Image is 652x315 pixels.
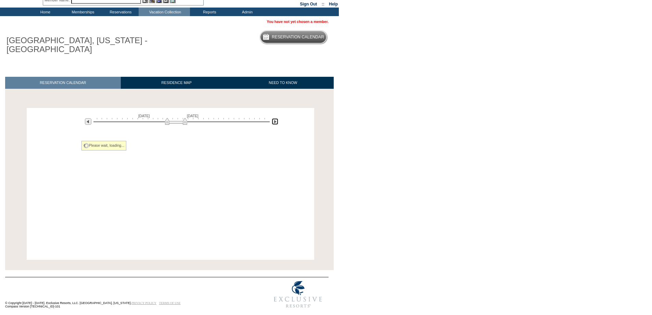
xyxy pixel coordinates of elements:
[139,8,190,16] td: Vacation Collection
[228,8,265,16] td: Admin
[190,8,228,16] td: Reports
[85,118,91,125] img: Previous
[232,77,334,89] a: NEED TO KNOW
[267,20,329,24] span: You have not yet chosen a member.
[159,301,181,305] a: TERMS OF USE
[5,77,121,89] a: RESERVATION CALENDAR
[5,35,158,56] h1: [GEOGRAPHIC_DATA], [US_STATE] - [GEOGRAPHIC_DATA]
[101,8,139,16] td: Reservations
[26,8,63,16] td: Home
[267,277,329,312] img: Exclusive Resorts
[131,301,156,305] a: PRIVACY POLICY
[322,2,324,7] span: ::
[272,35,324,39] h5: Reservation Calendar
[84,143,89,148] img: spinner2.gif
[138,114,150,118] span: [DATE]
[5,278,245,312] td: © Copyright [DATE] - [DATE]. Exclusive Resorts, LLC. [GEOGRAPHIC_DATA], [US_STATE]. Compass Versi...
[300,2,317,7] a: Sign Out
[63,8,101,16] td: Memberships
[329,2,338,7] a: Help
[121,77,232,89] a: RESIDENCE MAP
[187,114,199,118] span: [DATE]
[272,118,278,125] img: Next
[81,141,127,150] div: Please wait, loading...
